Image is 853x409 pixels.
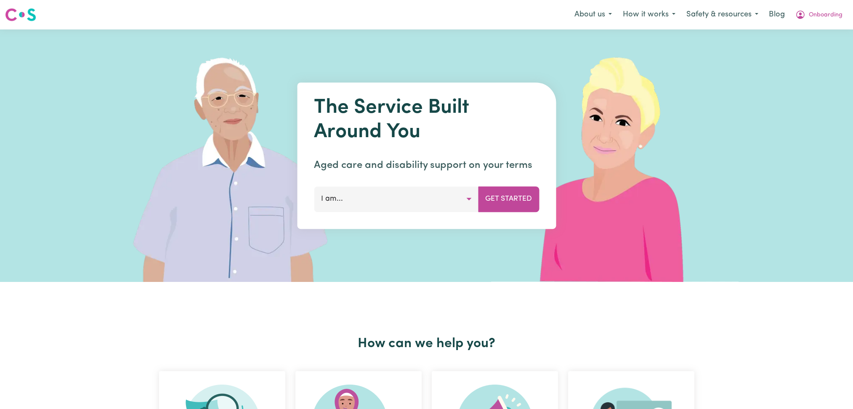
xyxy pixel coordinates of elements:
button: My Account [790,6,848,24]
button: About us [569,6,617,24]
a: Careseekers logo [5,5,36,24]
button: How it works [617,6,681,24]
h2: How can we help you? [154,336,699,352]
button: Get Started [478,186,539,212]
span: Onboarding [809,11,842,20]
button: I am... [314,186,478,212]
img: Careseekers logo [5,7,36,22]
button: Safety & resources [681,6,764,24]
p: Aged care and disability support on your terms [314,158,539,173]
h1: The Service Built Around You [314,96,539,144]
a: Blog [764,5,790,24]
